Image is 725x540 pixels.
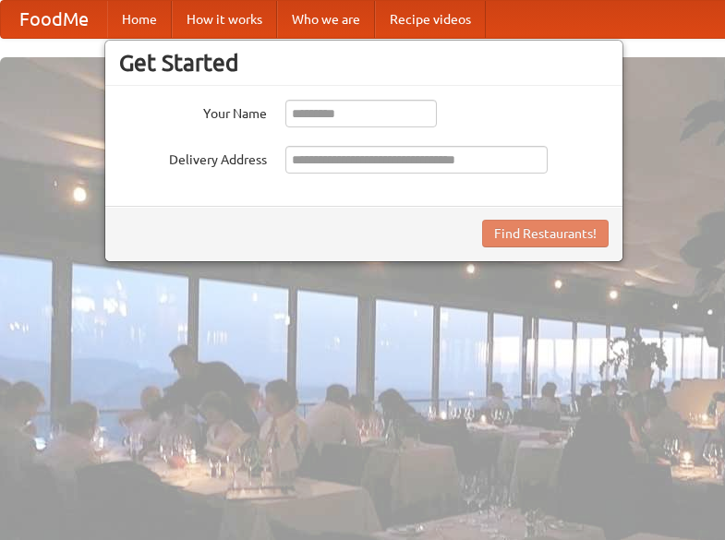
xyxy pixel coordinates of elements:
[107,1,172,38] a: Home
[482,220,609,247] button: Find Restaurants!
[1,1,107,38] a: FoodMe
[172,1,277,38] a: How it works
[119,146,267,169] label: Delivery Address
[119,49,609,77] h3: Get Started
[375,1,486,38] a: Recipe videos
[119,100,267,123] label: Your Name
[277,1,375,38] a: Who we are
